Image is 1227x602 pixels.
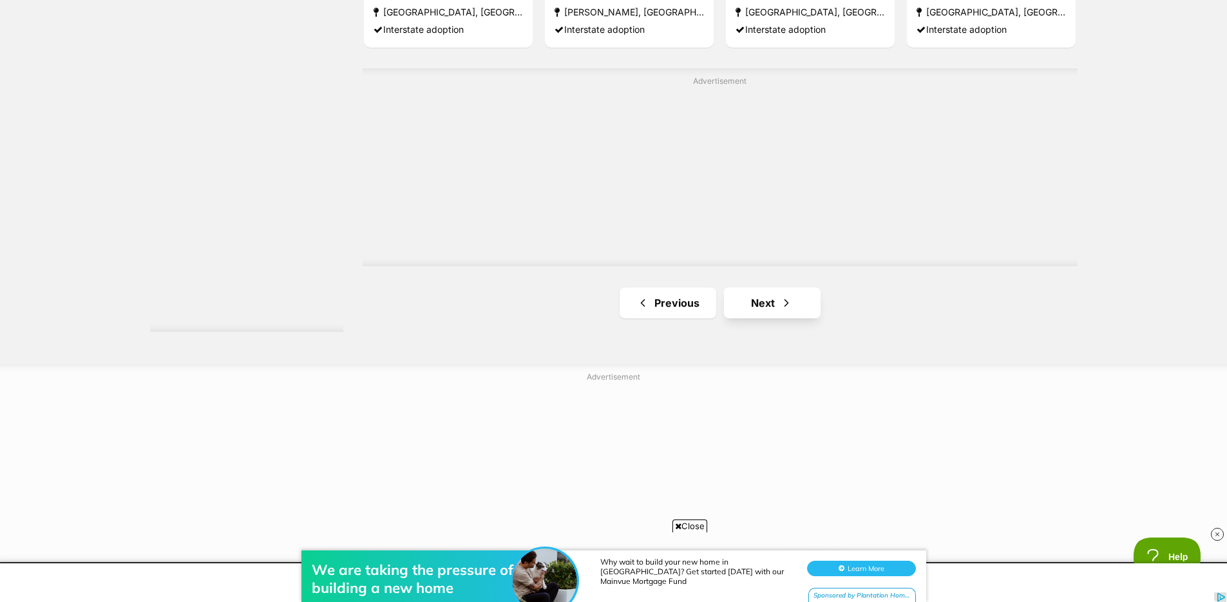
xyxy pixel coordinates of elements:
div: Interstate adoption [917,21,1066,38]
strong: [PERSON_NAME], [GEOGRAPHIC_DATA] [555,3,704,21]
strong: [GEOGRAPHIC_DATA], [GEOGRAPHIC_DATA] [736,3,885,21]
button: Learn More [807,36,916,52]
nav: Pagination [363,287,1078,318]
div: Sponsored by Plantation Homes [808,63,916,79]
iframe: Advertisement [301,388,926,549]
div: Interstate adoption [555,21,704,38]
div: Interstate adoption [736,21,885,38]
a: Previous page [620,287,716,318]
div: Advertisement [363,68,1078,266]
div: Why wait to build your new home in [GEOGRAPHIC_DATA]? Get started [DATE] with our Mainvue Mortgag... [600,32,794,61]
img: close_rtb.svg [1211,528,1224,541]
strong: [GEOGRAPHIC_DATA], [GEOGRAPHIC_DATA] [917,3,1066,21]
a: Next page [724,287,821,318]
img: We are taking the pressure of building a new home [513,24,577,88]
strong: [GEOGRAPHIC_DATA], [GEOGRAPHIC_DATA] [374,3,523,21]
div: Interstate adoption [374,21,523,38]
iframe: Advertisement [408,92,1032,253]
div: We are taking the pressure of building a new home [312,36,518,72]
span: Close [672,519,707,532]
